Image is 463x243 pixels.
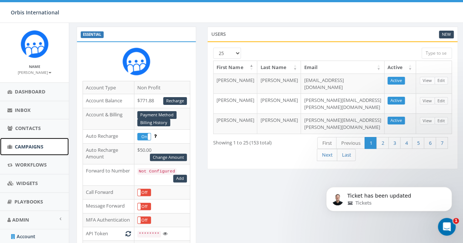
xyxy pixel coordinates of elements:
[420,77,435,85] a: View
[257,93,301,113] td: [PERSON_NAME]
[301,113,385,133] td: [PERSON_NAME][EMAIL_ADDRESS][PERSON_NAME][DOMAIN_NAME]
[123,48,150,75] img: Rally_Corp_Icon.png
[315,171,463,223] iframe: Intercom notifications message
[438,218,456,236] iframe: Intercom live chat
[257,61,301,74] th: Last Name: activate to sort column ascending
[385,61,416,74] th: Active: activate to sort column ascending
[365,137,377,149] a: 1
[18,70,51,75] small: [PERSON_NAME]
[138,203,151,210] label: Off
[15,143,43,150] span: Campaigns
[138,189,151,196] label: Off
[301,73,385,93] td: [EMAIL_ADDRESS][DOMAIN_NAME]
[137,111,177,119] a: Payment Method
[207,27,458,41] div: Users
[138,217,151,223] label: Off
[125,231,131,236] i: Generate New Token
[412,137,424,149] a: 5
[83,227,134,240] td: API Token
[453,218,459,224] span: 1
[173,175,187,182] a: Add
[138,133,151,140] label: On
[214,113,257,133] td: [PERSON_NAME]
[424,137,436,149] a: 6
[387,77,405,85] a: Active
[388,137,400,149] a: 3
[301,61,385,74] th: Email: activate to sort column ascending
[422,48,452,59] input: Type to search
[317,149,337,161] a: Next
[83,213,134,227] td: MFA Authentication
[14,198,43,205] span: Playbooks
[15,88,46,95] span: Dashboard
[257,73,301,93] td: [PERSON_NAME]
[15,161,47,168] span: Workflows
[301,93,385,113] td: [PERSON_NAME][EMAIL_ADDRESS][PERSON_NAME][DOMAIN_NAME]
[400,137,412,149] a: 4
[214,61,257,74] th: First Name: activate to sort column descending
[83,199,134,213] td: Message Forward
[83,143,134,164] td: Auto Recharge Amount
[134,143,190,164] td: $50.00
[12,216,29,223] span: Admin
[83,94,134,108] td: Account Balance
[137,189,151,196] div: OnOff
[439,31,454,38] a: New
[83,130,134,143] td: Auto Recharge
[29,64,40,69] small: Name
[420,117,435,125] a: View
[15,107,31,113] span: Inbox
[376,137,389,149] a: 2
[83,108,134,130] td: Account & Billing
[137,203,151,210] div: OnOff
[163,97,187,105] a: Recharge
[137,119,170,127] a: Billing History
[387,117,405,124] a: Active
[18,69,51,75] a: [PERSON_NAME]
[15,125,41,131] span: Contacts
[336,137,365,149] a: Previous
[83,164,134,185] td: Forward to Number
[11,9,59,16] span: Orbis International
[150,154,187,161] a: Change Amount
[16,180,38,186] span: Widgets
[154,133,157,139] span: Enable to prevent campaign failure.
[83,185,134,199] td: Call Forward
[137,216,151,224] div: OnOff
[337,149,356,161] a: Last
[137,168,177,175] code: Not Configured
[435,97,448,105] a: Edit
[21,30,48,58] img: Rally_Corp_Icon.png
[83,81,134,94] td: Account Type
[81,31,104,38] label: ESSENTIAL
[134,81,190,94] td: Non Profit
[317,137,336,149] a: First
[435,77,448,85] a: Edit
[214,93,257,113] td: [PERSON_NAME]
[257,113,301,133] td: [PERSON_NAME]
[134,94,190,108] td: $771.88
[137,133,151,140] div: OnOff
[214,73,257,93] td: [PERSON_NAME]
[213,136,306,146] div: Showing 1 to 25 (153 total)
[435,117,448,125] a: Edit
[387,97,405,105] a: Active
[436,137,448,149] a: 7
[420,97,435,105] a: View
